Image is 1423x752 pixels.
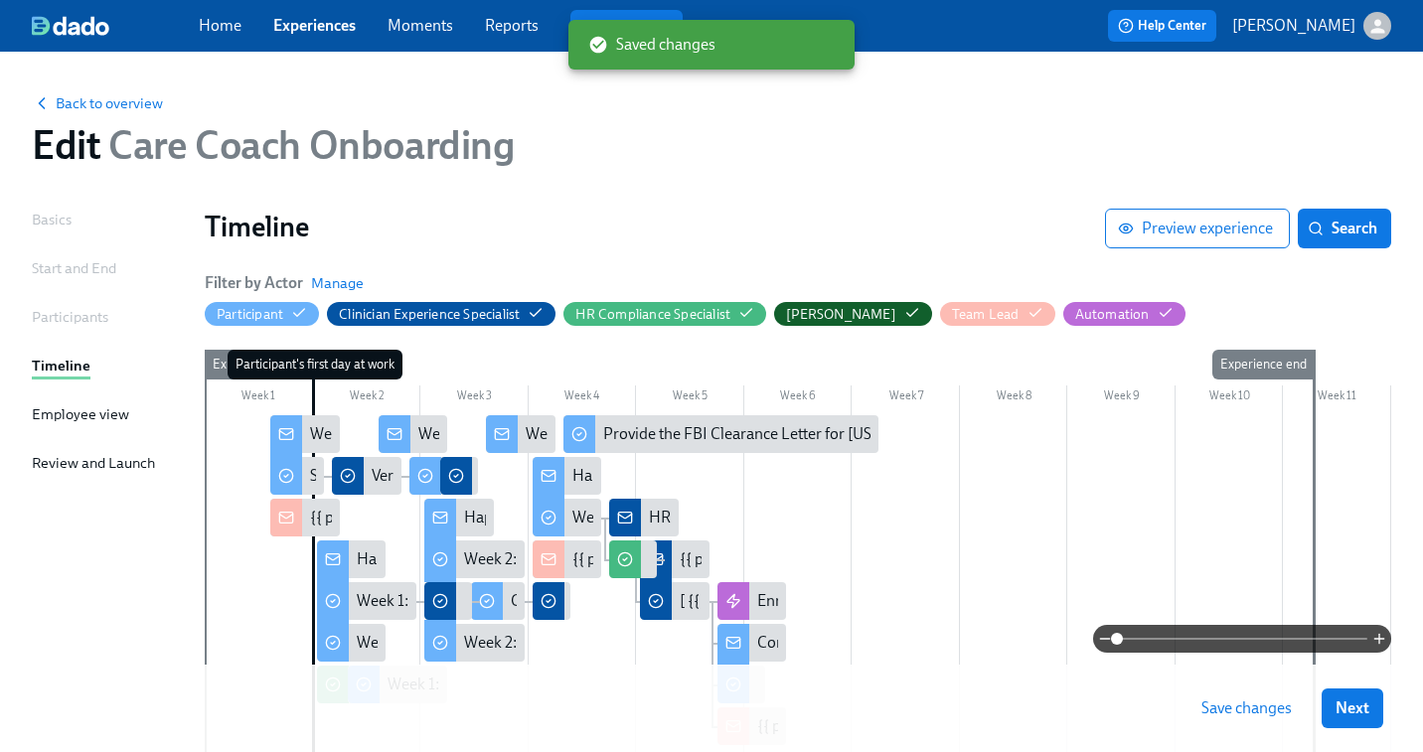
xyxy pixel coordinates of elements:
div: Complete Docebo Courses [511,590,692,612]
div: Week 3 [420,385,529,411]
h1: Timeline [205,209,1105,244]
div: Week 3: Final Onboarding Tasks [533,499,602,536]
div: Start and End [32,257,116,279]
div: Hide Paige Eber [786,305,896,324]
div: Welcome to the Charlie Health Team! [310,423,561,445]
div: HRC Check [609,499,679,536]
button: [PERSON_NAME] [1232,12,1391,40]
div: HRC Check [649,507,725,528]
span: Preview experience [1122,219,1273,238]
span: Save changes [1201,698,1292,718]
div: Verify Elation for {{ participant.fullName }} [332,457,401,495]
div: Participants [32,306,108,328]
span: Next [1336,698,1369,718]
a: Experiences [273,16,356,35]
button: Next [1322,688,1383,728]
div: Welcome to the Charlie Health Team! [270,415,340,453]
div: Week 3: Final Onboarding Tasks [572,507,789,528]
p: [PERSON_NAME] [1232,15,1355,37]
div: Enroll in Milestone Email Experience [757,590,1004,612]
button: [PERSON_NAME] [774,302,932,326]
div: Software Set-Up [310,465,419,487]
span: Search [1312,219,1377,238]
div: Week 7 [852,385,960,411]
div: Happy First Day! [317,540,387,578]
div: Week 1: Onboarding Recap! [418,423,606,445]
h1: Edit [32,121,515,169]
button: HR Compliance Specialist [563,302,766,326]
div: Hide HR Compliance Specialist [575,305,730,324]
div: Week 1: Onboarding Recap! [379,415,448,453]
div: Happy Week Two! [424,499,494,536]
div: Week 1: Welcome to Charlie Health Tasks! [357,590,638,612]
div: Week 2 [313,385,421,411]
div: [ {{ participant.startDate | MMM Do }} Cohort] Confirm Successful Onboarding [680,590,1207,612]
button: Search [1298,209,1391,248]
button: Participant [205,302,319,326]
a: Reports [485,16,539,35]
span: Help Center [1118,16,1206,36]
div: Experience end [1212,350,1315,379]
button: Save changes [1187,688,1306,728]
div: Happy Final Week of Onboarding! [572,465,803,487]
button: Team Lead [940,302,1055,326]
div: Week Two Onboarding Recap! [486,415,555,453]
div: Provide the FBI Clearance Letter for [US_STATE] [563,415,879,453]
div: Participant's first day at work [228,350,402,379]
div: Complete Docebo Courses [471,582,525,620]
div: Week 2: Q+A and Shadowing [424,540,525,578]
div: Employee view [32,403,129,425]
div: Week 10 [1176,385,1284,411]
div: Verify Elation for {{ participant.fullName }} [372,465,657,487]
div: Week 2: Q+A and Shadowing [464,548,660,570]
div: Provide the FBI Clearance Letter for [US_STATE] [603,423,927,445]
span: Saved changes [588,34,715,56]
div: Basics [32,209,72,230]
div: {{ participant.fullName }} is nearly done with onboarding! [533,540,602,578]
div: {{ participant.fullName }} has started onboarding [310,507,642,528]
button: Automation [1063,302,1186,326]
div: Week 1 [205,385,313,411]
button: Manage [311,273,364,293]
div: Enroll in Milestone Email Experience [717,582,787,620]
div: Happy Week Two! [464,507,586,528]
div: Hide Automation [1075,305,1150,324]
div: Software Set-Up [270,457,324,495]
div: Week 5 [636,385,744,411]
h6: Filter by Actor [205,272,303,294]
button: Help Center [1108,10,1216,42]
div: Week 9 [1067,385,1176,411]
div: Experience start [205,350,311,379]
div: Hide Team Lead [952,305,1020,324]
img: dado [32,16,109,36]
button: Preview experience [1105,209,1290,248]
div: Happy First Day! [357,548,469,570]
div: {{ participant.fullName }} Is Cleared From Compliance! [680,548,1051,570]
span: Care Coach Onboarding [100,121,514,169]
div: Week 1: Welcome to Charlie Health Tasks! [317,582,417,620]
button: Review us on G2 [570,10,683,42]
div: Hide Participant [217,305,283,324]
div: Hide Clinician Experience Specialist [339,305,520,324]
div: Timeline [32,355,90,376]
a: Moments [388,16,453,35]
button: Back to overview [32,93,163,113]
div: [ {{ participant.startDate | MMM Do }} Cohort] Confirm Successful Onboarding [640,582,710,620]
div: Happy Final Week of Onboarding! [533,457,602,495]
div: Week 4 [529,385,637,411]
div: Week Two Onboarding Recap! [526,423,731,445]
a: dado [32,16,199,36]
button: Clinician Experience Specialist [327,302,555,326]
div: {{ participant.fullName }} is nearly done with onboarding! [572,548,961,570]
div: {{ participant.fullName }} has started onboarding [270,499,340,536]
div: Review and Launch [32,452,155,474]
div: {{ participant.fullName }} Is Cleared From Compliance! [640,540,710,578]
div: Week 8 [960,385,1068,411]
a: Home [199,16,241,35]
div: Week 11 [1283,385,1391,411]
div: Week 6 [744,385,853,411]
